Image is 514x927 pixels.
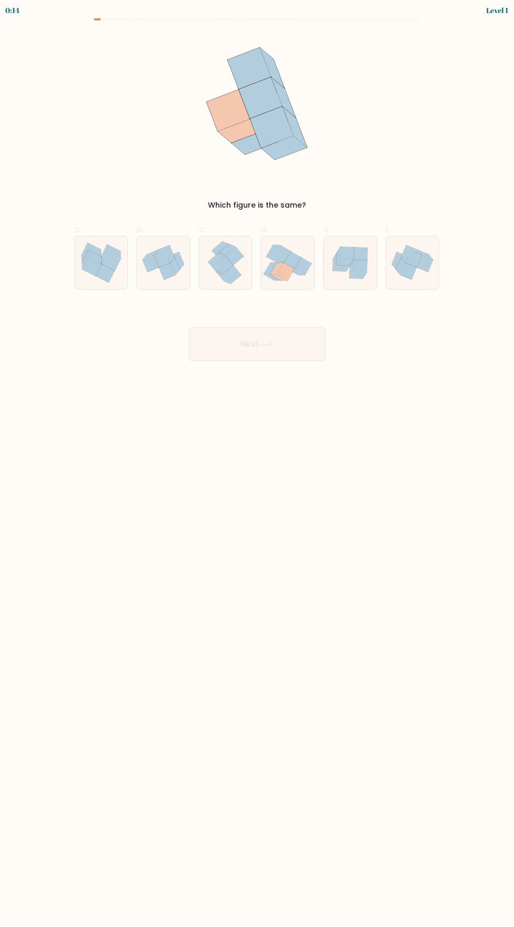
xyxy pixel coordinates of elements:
[487,5,509,16] div: Level 1
[199,223,206,235] span: c.
[81,200,434,211] div: Which figure is the same?
[5,5,19,16] div: 0:14
[261,223,268,235] span: d.
[75,223,81,235] span: a.
[137,223,144,235] span: b.
[323,223,330,235] span: e.
[189,328,326,361] button: Next
[386,223,391,235] span: f.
